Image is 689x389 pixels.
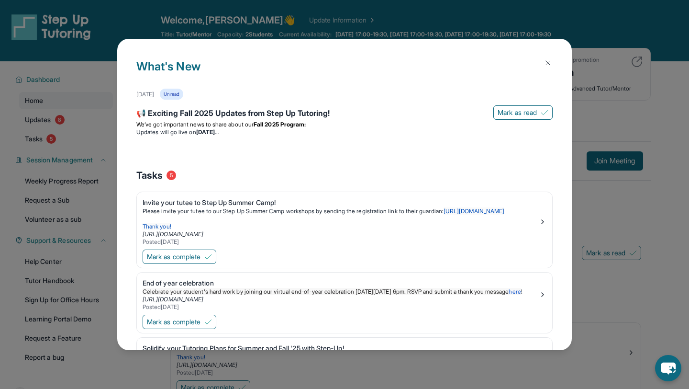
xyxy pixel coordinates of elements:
[204,318,212,326] img: Mark as complete
[137,273,552,313] a: End of year celebrationCelebrate your student's hard work by joining our virtual end-of-year cele...
[444,207,504,215] a: [URL][DOMAIN_NAME]
[136,169,163,182] span: Tasks
[143,278,539,288] div: End of year celebration
[136,58,553,89] h1: What's New
[143,250,216,264] button: Mark as complete
[143,230,203,238] a: [URL][DOMAIN_NAME]
[541,109,548,116] img: Mark as read
[498,108,537,117] span: Mark as read
[544,59,552,67] img: Close Icon
[143,223,171,230] span: Thank you!
[655,355,681,381] button: chat-button
[143,288,509,295] span: Celebrate your student's hard work by joining our virtual end-of-year celebration [DATE][DATE] 6p...
[493,105,553,120] button: Mark as read
[204,253,212,261] img: Mark as complete
[143,207,539,215] p: Please invite your tutee to our Step Up Summer Camp workshops by sending the registration link to...
[143,343,539,353] div: Solidify your Tutoring Plans for Summer and Fall '25 with Step-Up!
[254,121,306,128] strong: Fall 2025 Program:
[136,107,553,121] div: 📢 Exciting Fall 2025 Updates from Step Up Tutoring!
[196,128,219,136] strong: [DATE]
[137,192,552,248] a: Invite your tutee to Step Up Summer Camp!Please invite your tutee to our Step Up Summer Camp work...
[143,296,203,303] a: [URL][DOMAIN_NAME]
[143,198,539,207] div: Invite your tutee to Step Up Summer Camp!
[137,338,552,386] a: Solidify your Tutoring Plans for Summer and Fall '25 with Step-Up!Hello! This form is to assist S...
[136,121,254,128] span: We’ve got important news to share about our
[147,252,200,262] span: Mark as complete
[143,238,539,246] div: Posted [DATE]
[136,128,553,136] li: Updates will go live on
[143,303,539,311] div: Posted [DATE]
[143,288,539,296] p: !
[509,288,521,295] a: here
[136,91,154,98] div: [DATE]
[147,317,200,327] span: Mark as complete
[160,89,183,100] div: Unread
[143,315,216,329] button: Mark as complete
[167,171,176,180] span: 5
